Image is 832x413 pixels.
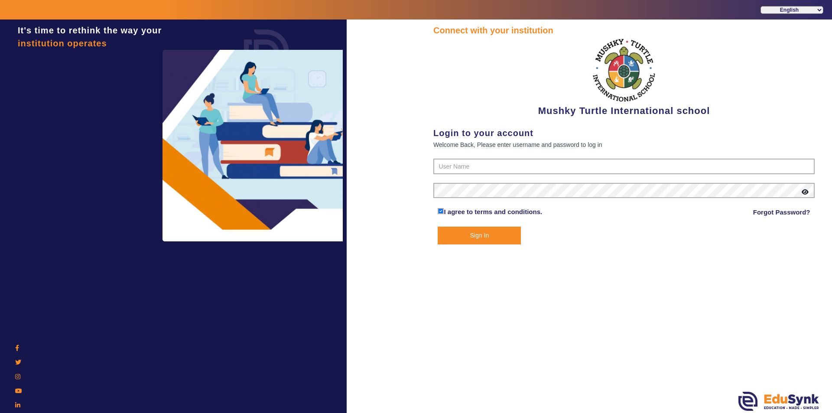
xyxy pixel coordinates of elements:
img: login.png [234,20,299,85]
button: Sign In [438,227,521,244]
a: I agree to terms and conditions. [444,208,542,215]
input: User Name [433,159,815,174]
div: Login to your account [433,127,815,140]
div: Mushky Turtle International school [433,37,815,118]
a: Forgot Password? [753,207,810,218]
span: institution operates [18,39,107,48]
div: Connect with your institution [433,24,815,37]
img: login3.png [162,50,344,241]
img: edusynk.png [738,392,819,411]
span: It's time to rethink the way your [18,26,162,35]
img: f2cfa3ea-8c3d-4776-b57d-4b8cb03411bc [591,37,656,104]
div: Welcome Back, Please enter username and password to log in [433,140,815,150]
